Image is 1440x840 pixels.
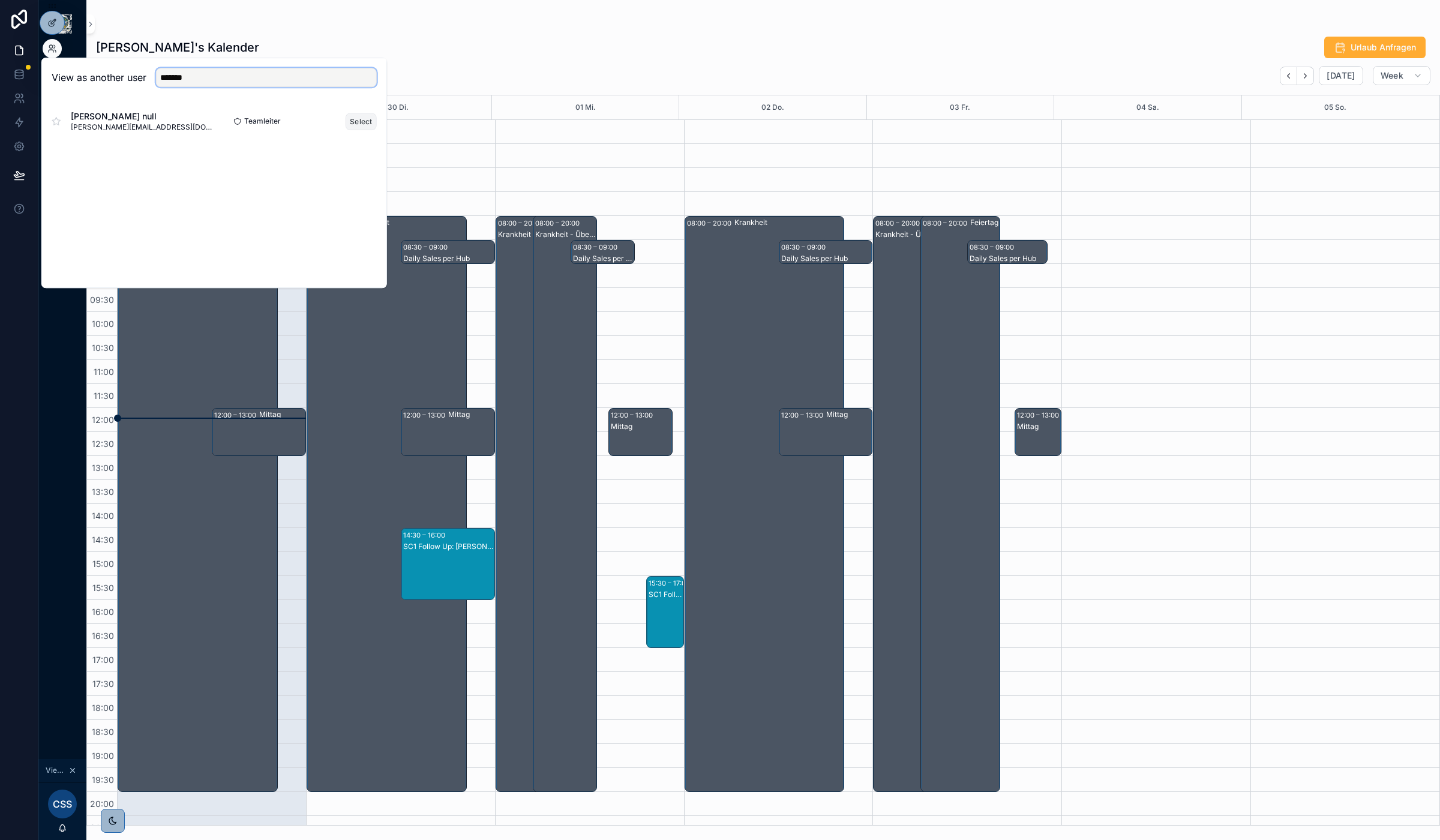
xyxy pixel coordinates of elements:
[89,487,117,497] span: 13:30
[1017,409,1062,421] div: 12:00 – 13:00
[970,241,1017,253] div: 08:30 – 09:00
[89,559,117,569] span: 15:00
[533,217,596,791] div: 08:00 – 20:00Krankheit - Übergangstag
[87,823,117,833] span: 20:30
[921,217,1000,791] div: 08:00 – 20:00Feiertag
[403,529,448,541] div: 14:30 – 16:00
[1351,41,1416,53] span: Urlaub Anfragen
[573,254,634,263] div: Daily Sales per Hub
[401,241,494,263] div: 08:30 – 09:00Daily Sales per Hub
[346,113,377,130] button: Select
[649,577,693,589] div: 15:30 – 17:00
[259,410,305,419] div: Mittag
[403,542,494,551] div: SC1 Follow Up: [PERSON_NAME]
[685,217,844,791] div: 08:00 – 20:00Krankheit
[71,110,214,122] span: [PERSON_NAME] null
[496,217,559,791] div: 08:00 – 20:00Krankheit
[573,241,620,253] div: 08:30 – 09:00
[1297,67,1314,85] button: Next
[89,319,117,329] span: 10:00
[970,218,999,227] div: Feiertag
[611,422,671,431] div: Mittag
[1373,66,1430,85] button: Week
[401,409,494,455] div: 12:00 – 13:00Mittag
[46,766,66,775] span: Viewing as [PERSON_NAME]
[611,409,656,421] div: 12:00 – 13:00
[781,241,829,253] div: 08:30 – 09:00
[1136,95,1159,119] button: 04 Sa.
[1324,95,1346,119] button: 05 So.
[1015,409,1061,455] div: 12:00 – 13:00Mittag
[96,39,259,56] h1: [PERSON_NAME]'s Kalender
[781,409,826,421] div: 12:00 – 13:00
[71,122,214,132] span: [PERSON_NAME][EMAIL_ADDRESS][DOMAIN_NAME]
[1280,67,1297,85] button: Back
[89,535,117,545] span: 14:30
[307,217,466,791] div: 08:00 – 20:00Krankheit
[89,703,117,713] span: 18:00
[1381,70,1403,81] span: Week
[87,799,117,809] span: 20:00
[875,230,952,239] div: Krankheit - Übergangstag
[89,607,117,617] span: 16:00
[38,48,86,286] div: scrollable content
[403,409,448,421] div: 12:00 – 13:00
[89,775,117,785] span: 19:30
[535,217,583,229] div: 08:00 – 20:00
[118,217,277,791] div: 08:00 – 20:00Krankheit
[779,241,872,263] div: 08:30 – 09:00Daily Sales per Hub
[575,95,596,119] button: 01 Mi.
[52,70,146,85] h2: View as another user
[779,409,872,455] div: 12:00 – 13:00Mittag
[244,116,281,126] span: Teamleiter
[498,230,559,239] div: Krankheit
[89,511,117,521] span: 14:00
[403,254,494,263] div: Daily Sales per Hub
[874,217,952,791] div: 08:00 – 20:00Krankheit - Übergangstag
[1319,66,1363,85] button: [DATE]
[1324,37,1426,58] button: Urlaub Anfragen
[970,254,1046,263] div: Daily Sales per Hub
[89,415,117,425] span: 12:00
[89,751,117,761] span: 19:00
[649,590,683,599] div: SC1 Follow Up: [PERSON_NAME]
[535,230,596,239] div: Krankheit - Übergangstag
[89,343,117,353] span: 10:30
[781,254,872,263] div: Daily Sales per Hub
[950,95,970,119] button: 03 Fr.
[403,241,451,253] div: 08:30 – 09:00
[53,797,72,811] span: CSS
[1017,422,1060,431] div: Mittag
[87,295,117,305] span: 09:30
[89,727,117,737] span: 18:30
[91,367,117,377] span: 11:00
[89,655,117,665] span: 17:00
[356,218,466,227] div: Krankheit
[609,409,672,455] div: 12:00 – 13:00Mittag
[212,409,305,455] div: 12:00 – 13:00Mittag
[89,631,117,641] span: 16:30
[89,463,117,473] span: 13:00
[89,583,117,593] span: 15:30
[875,217,923,229] div: 08:00 – 20:00
[448,410,494,419] div: Mittag
[571,241,634,263] div: 08:30 – 09:00Daily Sales per Hub
[647,577,683,647] div: 15:30 – 17:00SC1 Follow Up: [PERSON_NAME]
[923,217,970,229] div: 08:00 – 20:00
[734,218,844,227] div: Krankheit
[388,95,409,119] button: 30 Di.
[826,410,872,419] div: Mittag
[214,409,259,421] div: 12:00 – 13:00
[968,241,1046,263] div: 08:30 – 09:00Daily Sales per Hub
[687,217,734,229] div: 08:00 – 20:00
[761,95,784,119] button: 02 Do.
[1327,70,1355,81] span: [DATE]
[498,217,545,229] div: 08:00 – 20:00
[401,529,494,599] div: 14:30 – 16:00SC1 Follow Up: [PERSON_NAME]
